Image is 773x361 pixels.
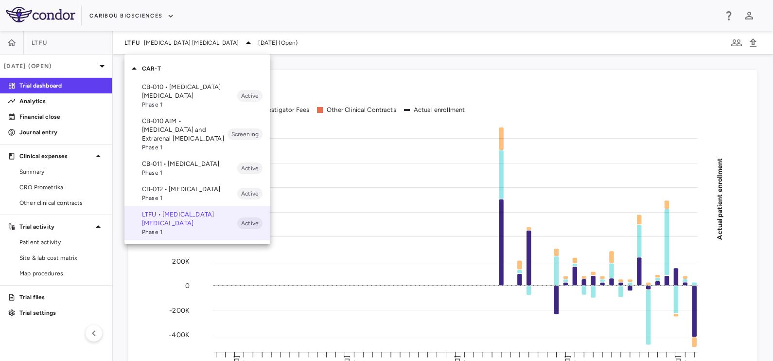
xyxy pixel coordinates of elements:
[124,181,270,206] div: CB-012 • [MEDICAL_DATA]Phase 1Active
[228,130,263,139] span: Screening
[237,189,263,198] span: Active
[237,164,263,173] span: Active
[142,64,270,73] p: CAR-T
[142,83,237,100] p: CB-010 • [MEDICAL_DATA] [MEDICAL_DATA]
[142,228,237,236] span: Phase 1
[142,185,237,194] p: CB-012 • [MEDICAL_DATA]
[124,58,270,79] div: CAR-T
[124,113,270,156] div: CB-010 AIM • [MEDICAL_DATA] and Extrarenal [MEDICAL_DATA]Phase 1Screening
[124,206,270,240] div: LTFU • [MEDICAL_DATA] [MEDICAL_DATA]Phase 1Active
[142,143,228,152] span: Phase 1
[142,160,237,168] p: CB-011 • [MEDICAL_DATA]
[142,117,228,143] p: CB-010 AIM • [MEDICAL_DATA] and Extrarenal [MEDICAL_DATA]
[124,79,270,113] div: CB-010 • [MEDICAL_DATA] [MEDICAL_DATA]Phase 1Active
[142,194,237,202] span: Phase 1
[142,100,237,109] span: Phase 1
[124,156,270,181] div: CB-011 • [MEDICAL_DATA]Phase 1Active
[142,210,237,228] p: LTFU • [MEDICAL_DATA] [MEDICAL_DATA]
[237,91,263,100] span: Active
[237,219,263,228] span: Active
[142,168,237,177] span: Phase 1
